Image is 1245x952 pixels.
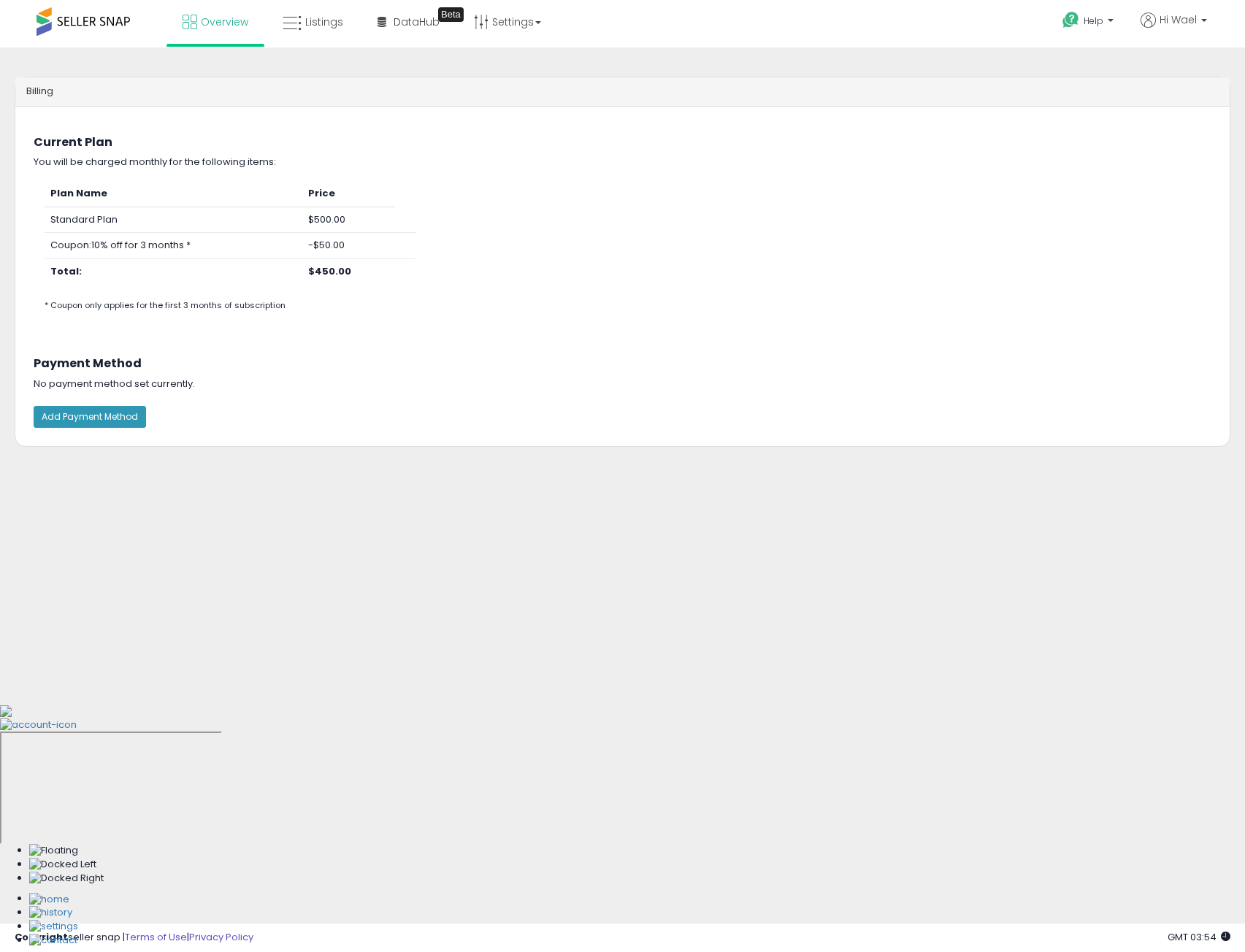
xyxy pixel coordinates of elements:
td: Standard Plan [45,207,302,233]
a: Hi Wael [1141,12,1207,45]
h3: Current Plan [34,136,1211,149]
span: Listings [305,15,343,29]
span: Overview [201,15,248,29]
i: Get Help [1062,11,1080,29]
th: Plan Name [45,181,302,207]
div: Tooltip anchor [438,7,464,22]
img: Contact [29,934,77,948]
small: * Coupon only applies for the first 3 months of subscription [45,299,286,311]
div: No payment method set currently. [23,377,1222,391]
b: $450.00 [308,264,351,278]
b: Total: [50,264,82,278]
th: Price [302,181,395,207]
td: -$50.00 [302,233,395,259]
td: Coupon: 10% off for 3 months * [45,233,302,259]
span: Help [1084,15,1103,27]
img: Floating [29,844,78,858]
img: Docked Right [29,872,104,886]
span: You will be charged monthly for the following items: [34,155,276,169]
td: $500.00 [302,207,395,233]
img: History [29,906,72,920]
div: Billing [15,77,1230,107]
img: Docked Left [29,858,96,872]
h3: Payment Method [34,357,1211,370]
button: Add Payment Method [34,406,146,428]
img: Home [29,893,69,907]
span: DataHub [394,15,440,29]
span: Hi Wael [1160,12,1197,27]
img: Settings [29,920,78,934]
